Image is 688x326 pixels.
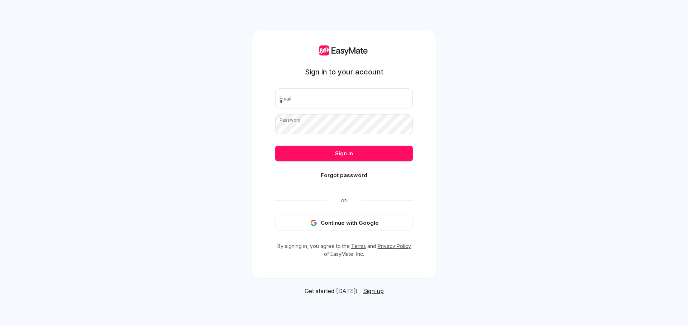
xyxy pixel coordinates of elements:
span: Or [327,198,361,204]
span: Get started [DATE]! [305,287,357,295]
p: By signing in, you agree to the and of EasyMate, Inc. [275,242,413,258]
span: Sign up [363,287,384,295]
a: Sign up [363,287,384,295]
button: Forgot password [275,167,413,183]
button: Sign in [275,146,413,161]
h1: Sign in to your account [305,67,383,77]
a: Terms [351,243,366,249]
button: Continue with Google [275,215,413,231]
a: Privacy Policy [378,243,411,249]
